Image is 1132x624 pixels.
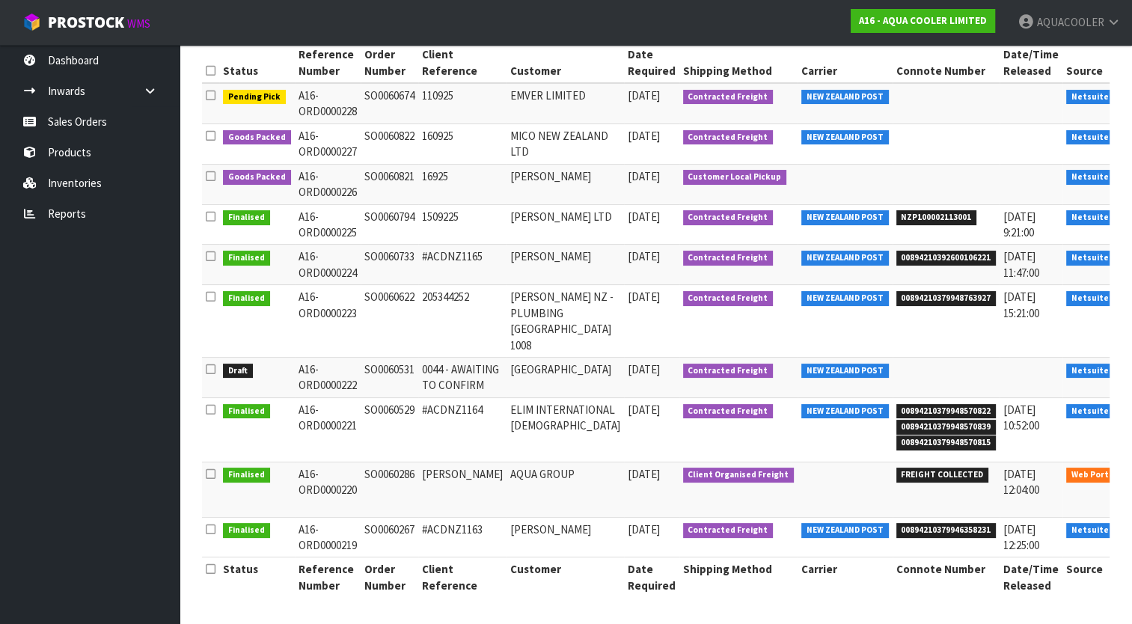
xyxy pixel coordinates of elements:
[361,164,418,204] td: SO0060821
[683,90,774,105] span: Contracted Freight
[418,517,507,557] td: #ACDNZ1163
[418,557,507,597] th: Client Reference
[295,397,361,462] td: A16-ORD0000221
[418,83,507,123] td: 110925
[507,83,624,123] td: EMVER LIMITED
[507,557,624,597] th: Customer
[801,251,889,266] span: NEW ZEALAND POST
[628,249,660,263] span: [DATE]
[48,13,124,32] span: ProStock
[801,210,889,225] span: NEW ZEALAND POST
[683,523,774,538] span: Contracted Freight
[683,291,774,306] span: Contracted Freight
[223,170,291,185] span: Goods Packed
[896,291,997,306] span: 00894210379948763927
[1037,15,1104,29] span: AQUACOOLER
[1000,43,1062,83] th: Date/Time Released
[507,245,624,285] td: [PERSON_NAME]
[361,83,418,123] td: SO0060674
[295,204,361,245] td: A16-ORD0000225
[896,210,977,225] span: NZP100002113001
[223,468,270,483] span: Finalised
[683,210,774,225] span: Contracted Freight
[1066,404,1114,419] span: Netsuite
[507,462,624,517] td: AQUA GROUP
[896,435,997,450] span: 00894210379948570815
[418,397,507,462] td: #ACDNZ1164
[683,468,795,483] span: Client Organised Freight
[295,123,361,164] td: A16-ORD0000227
[1003,467,1039,497] span: [DATE] 12:04:00
[223,291,270,306] span: Finalised
[223,90,286,105] span: Pending Pick
[1003,249,1039,279] span: [DATE] 11:47:00
[418,285,507,358] td: 205344252
[1066,468,1122,483] span: Web Portal
[418,462,507,517] td: [PERSON_NAME]
[361,462,418,517] td: SO0060286
[361,357,418,397] td: SO0060531
[896,523,997,538] span: 00894210379946358231
[295,43,361,83] th: Reference Number
[295,285,361,358] td: A16-ORD0000223
[798,557,893,597] th: Carrier
[628,362,660,376] span: [DATE]
[223,130,291,145] span: Goods Packed
[223,404,270,419] span: Finalised
[1066,130,1114,145] span: Netsuite
[1000,557,1062,597] th: Date/Time Released
[361,43,418,83] th: Order Number
[22,13,41,31] img: cube-alt.png
[801,364,889,379] span: NEW ZEALAND POST
[418,357,507,397] td: 0044 - AWAITING TO CONFIRM
[896,468,989,483] span: FREIGHT COLLECTED
[223,251,270,266] span: Finalised
[361,517,418,557] td: SO0060267
[683,251,774,266] span: Contracted Freight
[628,129,660,143] span: [DATE]
[628,209,660,224] span: [DATE]
[507,43,624,83] th: Customer
[896,251,997,266] span: 00894210392600106221
[295,357,361,397] td: A16-ORD0000222
[295,517,361,557] td: A16-ORD0000219
[801,90,889,105] span: NEW ZEALAND POST
[801,130,889,145] span: NEW ZEALAND POST
[223,523,270,538] span: Finalised
[1066,210,1114,225] span: Netsuite
[127,16,150,31] small: WMS
[361,397,418,462] td: SO0060529
[1003,290,1039,319] span: [DATE] 15:21:00
[361,245,418,285] td: SO0060733
[507,357,624,397] td: [GEOGRAPHIC_DATA]
[628,467,660,481] span: [DATE]
[801,291,889,306] span: NEW ZEALAND POST
[628,403,660,417] span: [DATE]
[361,557,418,597] th: Order Number
[679,43,798,83] th: Shipping Method
[896,404,997,419] span: 00894210379948570822
[628,88,660,103] span: [DATE]
[418,245,507,285] td: #ACDNZ1165
[628,290,660,304] span: [DATE]
[1066,291,1114,306] span: Netsuite
[219,43,295,83] th: Status
[1066,523,1114,538] span: Netsuite
[1066,364,1114,379] span: Netsuite
[683,364,774,379] span: Contracted Freight
[683,170,787,185] span: Customer Local Pickup
[223,364,253,379] span: Draft
[624,43,679,83] th: Date Required
[896,420,997,435] span: 00894210379948570839
[683,130,774,145] span: Contracted Freight
[1066,170,1114,185] span: Netsuite
[1003,403,1039,432] span: [DATE] 10:52:00
[893,43,1000,83] th: Connote Number
[893,557,1000,597] th: Connote Number
[1062,43,1125,83] th: Source
[295,557,361,597] th: Reference Number
[507,285,624,358] td: [PERSON_NAME] NZ - PLUMBING [GEOGRAPHIC_DATA] 1008
[801,523,889,538] span: NEW ZEALAND POST
[507,397,624,462] td: ELIM INTERNATIONAL [DEMOGRAPHIC_DATA]
[295,245,361,285] td: A16-ORD0000224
